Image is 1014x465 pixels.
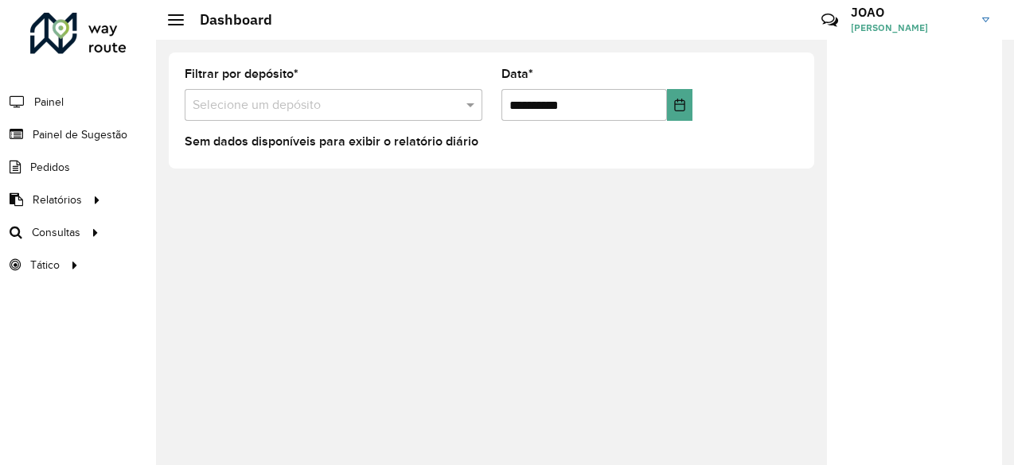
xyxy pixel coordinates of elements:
[185,64,298,83] label: Filtrar por depósito
[851,21,970,35] span: [PERSON_NAME]
[501,64,533,83] label: Data
[851,5,970,20] h3: JOAO
[34,94,64,110] span: Painel
[185,132,478,151] label: Sem dados disponíveis para exibir o relatório diário
[30,257,60,273] span: Tático
[667,89,692,121] button: Choose Date
[33,126,127,143] span: Painel de Sugestão
[30,159,70,176] span: Pedidos
[184,11,272,29] h2: Dashboard
[33,192,82,208] span: Relatórios
[813,3,847,37] a: Contato Rápido
[32,224,80,241] span: Consultas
